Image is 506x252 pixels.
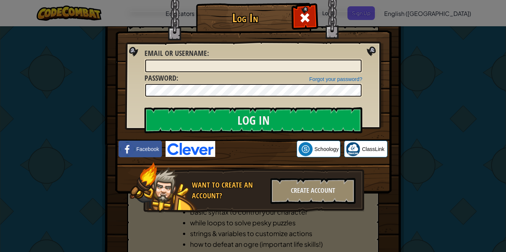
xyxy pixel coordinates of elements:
[144,48,209,59] label: :
[309,76,362,82] a: Forgot your password?
[198,11,292,24] h1: Log In
[362,145,385,153] span: ClassLink
[346,142,360,156] img: classlink-logo-small.png
[166,141,215,157] img: clever-logo-blue.png
[144,48,207,58] span: Email or Username
[144,73,176,83] span: Password
[136,145,159,153] span: Facebook
[144,107,362,133] input: Log In
[314,145,339,153] span: Schoology
[299,142,313,156] img: schoology.png
[144,73,178,84] label: :
[270,178,356,204] div: Create Account
[215,141,297,157] iframe: Sign in with Google Button
[192,180,266,201] div: Want to create an account?
[120,142,134,156] img: facebook_small.png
